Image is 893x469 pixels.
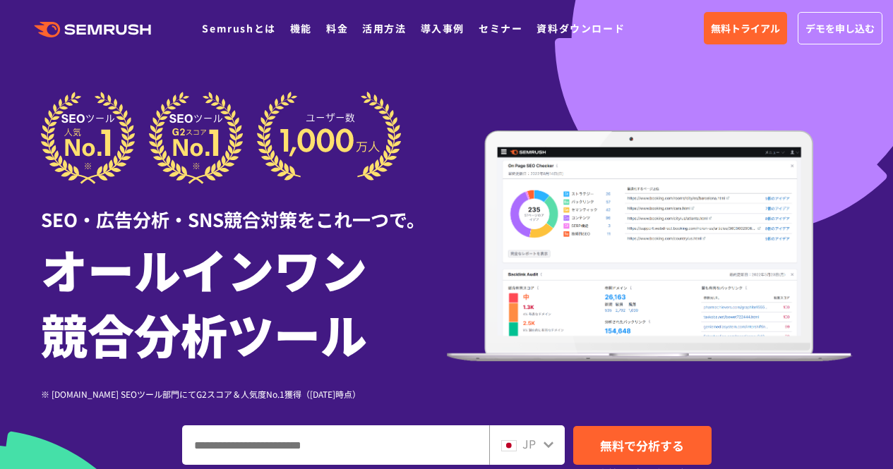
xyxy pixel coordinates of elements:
h1: オールインワン 競合分析ツール [41,236,447,366]
a: デモを申し込む [798,12,882,44]
a: 料金 [326,21,348,35]
a: 活用方法 [362,21,406,35]
a: セミナー [479,21,522,35]
span: 無料トライアル [711,20,780,36]
a: 無料トライアル [704,12,787,44]
a: 無料で分析する [573,426,712,465]
div: SEO・広告分析・SNS競合対策をこれ一つで。 [41,184,447,233]
a: 導入事例 [421,21,465,35]
a: 資料ダウンロード [537,21,625,35]
span: 無料で分析する [600,437,684,454]
div: ※ [DOMAIN_NAME] SEOツール部門にてG2スコア＆人気度No.1獲得（[DATE]時点） [41,387,447,401]
span: デモを申し込む [805,20,875,36]
a: 機能 [290,21,312,35]
input: ドメイン、キーワードまたはURLを入力してください [183,426,489,464]
a: Semrushとは [202,21,275,35]
span: JP [522,435,536,452]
